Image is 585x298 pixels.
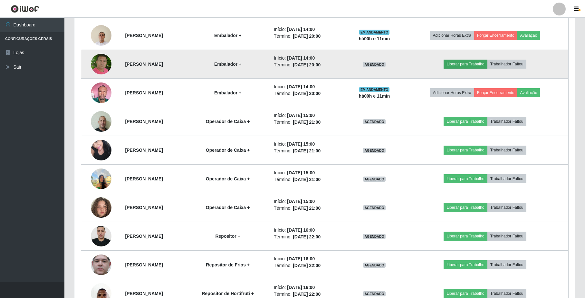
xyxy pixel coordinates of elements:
time: [DATE] 20:00 [293,34,321,39]
time: [DATE] 22:00 [293,263,321,268]
li: Término: [274,119,343,126]
li: Término: [274,90,343,97]
li: Início: [274,255,343,262]
img: 1736442351391.jpeg [91,22,111,49]
strong: [PERSON_NAME] [125,234,163,239]
strong: [PERSON_NAME] [125,119,163,124]
strong: Operador de Caixa + [206,119,250,124]
strong: [PERSON_NAME] [125,62,163,67]
time: [DATE] 21:00 [293,177,321,182]
li: Início: [274,284,343,291]
strong: [PERSON_NAME] [125,291,163,296]
li: Início: [274,83,343,90]
strong: [PERSON_NAME] [125,176,163,181]
li: Término: [274,205,343,212]
li: Início: [274,227,343,234]
li: Término: [274,62,343,68]
strong: Embalador + [214,90,241,95]
time: [DATE] 14:00 [287,55,315,61]
span: EM ANDAMENTO [359,87,390,92]
strong: Embalador + [214,33,241,38]
time: [DATE] 22:00 [293,234,321,239]
strong: Repositor de Hortifruti + [202,291,254,296]
button: Forçar Encerramento [474,31,517,40]
li: Término: [274,148,343,154]
button: Trabalhador Faltou [487,117,526,126]
li: Início: [274,169,343,176]
li: Término: [274,234,343,240]
button: Liberar para Trabalho [444,117,487,126]
button: Trabalhador Faltou [487,174,526,183]
span: AGENDADO [363,119,386,124]
span: AGENDADO [363,148,386,153]
time: [DATE] 15:00 [287,199,315,204]
img: 1751065972861.jpeg [91,189,111,226]
img: 1746197830896.jpeg [91,136,111,164]
time: [DATE] 20:00 [293,91,321,96]
strong: Operador de Caixa + [206,148,250,153]
time: [DATE] 21:00 [293,148,321,153]
time: [DATE] 16:00 [287,285,315,290]
li: Término: [274,291,343,298]
button: Adicionar Horas Extra [430,31,474,40]
time: [DATE] 20:00 [293,62,321,67]
img: 1730211202642.jpeg [91,222,111,250]
li: Início: [274,112,343,119]
span: AGENDADO [363,177,386,182]
button: Trabalhador Faltou [487,60,526,69]
button: Adicionar Horas Extra [430,88,474,97]
strong: Operador de Caixa + [206,205,250,210]
li: Início: [274,141,343,148]
time: [DATE] 15:00 [287,113,315,118]
li: Início: [274,26,343,33]
span: AGENDADO [363,291,386,296]
button: Trabalhador Faltou [487,260,526,269]
time: [DATE] 15:00 [287,170,315,175]
time: [DATE] 15:00 [287,141,315,147]
img: CoreUI Logo [11,5,39,13]
img: 1753956520242.jpeg [91,79,111,106]
strong: [PERSON_NAME] [125,90,163,95]
span: AGENDADO [363,205,386,210]
button: Liberar para Trabalho [444,232,487,241]
strong: Repositor + [215,234,240,239]
span: AGENDADO [363,62,386,67]
img: 1750751041677.jpeg [91,53,111,76]
button: Trabalhador Faltou [487,203,526,212]
strong: [PERSON_NAME] [125,205,163,210]
button: Liberar para Trabalho [444,174,487,183]
strong: há 00 h e 11 min [359,36,390,41]
li: Início: [274,198,343,205]
strong: Embalador + [214,62,241,67]
strong: há 00 h e 11 min [359,93,390,99]
time: [DATE] 21:00 [293,206,321,211]
time: [DATE] 14:00 [287,84,315,89]
img: 1720400321152.jpeg [91,108,111,135]
span: AGENDADO [363,234,386,239]
button: Liberar para Trabalho [444,289,487,298]
time: [DATE] 14:00 [287,27,315,32]
li: Término: [274,262,343,269]
span: EM ANDAMENTO [359,30,390,35]
li: Término: [274,176,343,183]
img: 1734950839688.jpeg [91,242,111,288]
button: Liberar para Trabalho [444,146,487,155]
time: [DATE] 16:00 [287,227,315,233]
strong: [PERSON_NAME] [125,33,163,38]
time: [DATE] 22:00 [293,292,321,297]
time: [DATE] 16:00 [287,256,315,261]
button: Avaliação [517,31,540,40]
img: 1744233316031.jpeg [91,165,111,192]
strong: [PERSON_NAME] [125,148,163,153]
button: Trabalhador Faltou [487,232,526,241]
time: [DATE] 21:00 [293,120,321,125]
button: Avaliação [517,88,540,97]
strong: [PERSON_NAME] [125,262,163,267]
button: Trabalhador Faltou [487,146,526,155]
button: Liberar para Trabalho [444,60,487,69]
span: AGENDADO [363,263,386,268]
button: Liberar para Trabalho [444,260,487,269]
strong: Repositor de Frios + [206,262,250,267]
button: Liberar para Trabalho [444,203,487,212]
strong: Operador de Caixa + [206,176,250,181]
